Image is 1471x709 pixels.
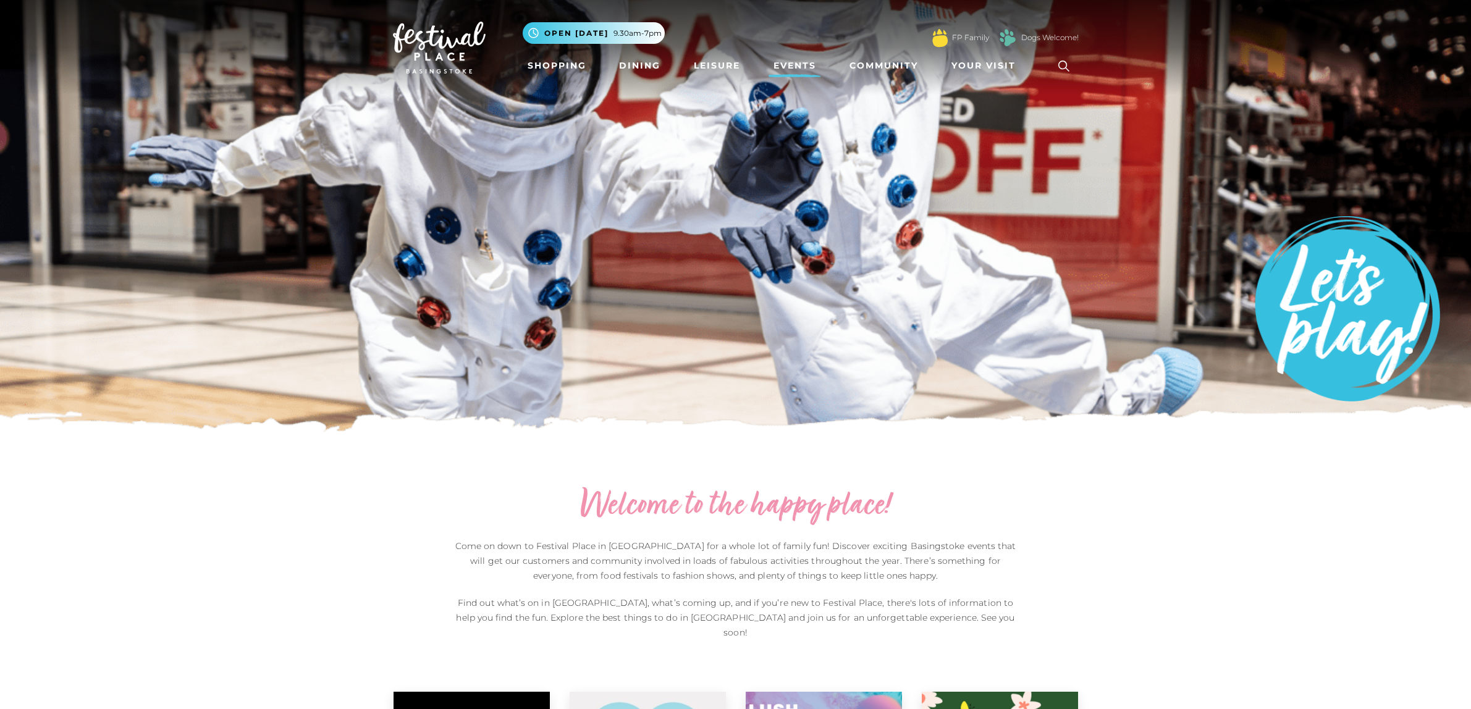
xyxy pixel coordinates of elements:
button: Open [DATE] 9.30am-7pm [523,22,665,44]
span: Your Visit [951,59,1016,72]
p: Find out what’s on in [GEOGRAPHIC_DATA], what’s coming up, and if you’re new to Festival Place, t... [452,595,1020,640]
a: FP Family [952,32,989,43]
a: Your Visit [946,54,1027,77]
a: Shopping [523,54,591,77]
h2: Welcome to the happy place! [452,487,1020,526]
a: Dogs Welcome! [1021,32,1079,43]
img: Festival Place Logo [393,22,486,73]
a: Community [845,54,923,77]
a: Dining [614,54,665,77]
a: Events [769,54,821,77]
a: Leisure [689,54,745,77]
span: Open [DATE] [544,28,609,39]
span: 9.30am-7pm [613,28,662,39]
p: Come on down to Festival Place in [GEOGRAPHIC_DATA] for a whole lot of family fun! Discover excit... [452,539,1020,583]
